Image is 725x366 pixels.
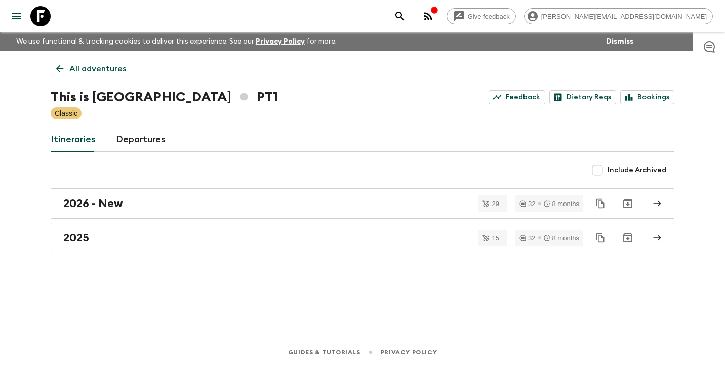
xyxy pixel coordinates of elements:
[51,188,674,219] a: 2026 - New
[524,8,713,24] div: [PERSON_NAME][EMAIL_ADDRESS][DOMAIN_NAME]
[486,235,505,241] span: 15
[608,165,666,175] span: Include Archived
[51,128,96,152] a: Itineraries
[544,235,579,241] div: 8 months
[549,90,616,104] a: Dietary Reqs
[256,38,305,45] a: Privacy Policy
[288,347,360,358] a: Guides & Tutorials
[12,32,341,51] p: We use functional & tracking cookies to deliver this experience. See our for more.
[55,108,77,118] p: Classic
[51,223,674,253] a: 2025
[591,229,610,247] button: Duplicate
[591,194,610,213] button: Duplicate
[116,128,166,152] a: Departures
[51,87,278,107] h1: This is [GEOGRAPHIC_DATA] PT1
[462,13,515,20] span: Give feedback
[519,235,535,241] div: 32
[489,90,545,104] a: Feedback
[620,90,674,104] a: Bookings
[381,347,437,358] a: Privacy Policy
[6,6,26,26] button: menu
[519,200,535,207] div: 32
[51,59,132,79] a: All adventures
[63,197,123,210] h2: 2026 - New
[536,13,712,20] span: [PERSON_NAME][EMAIL_ADDRESS][DOMAIN_NAME]
[447,8,516,24] a: Give feedback
[603,34,636,49] button: Dismiss
[69,63,126,75] p: All adventures
[544,200,579,207] div: 8 months
[618,193,638,214] button: Archive
[390,6,410,26] button: search adventures
[486,200,505,207] span: 29
[63,231,89,245] h2: 2025
[618,228,638,248] button: Archive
